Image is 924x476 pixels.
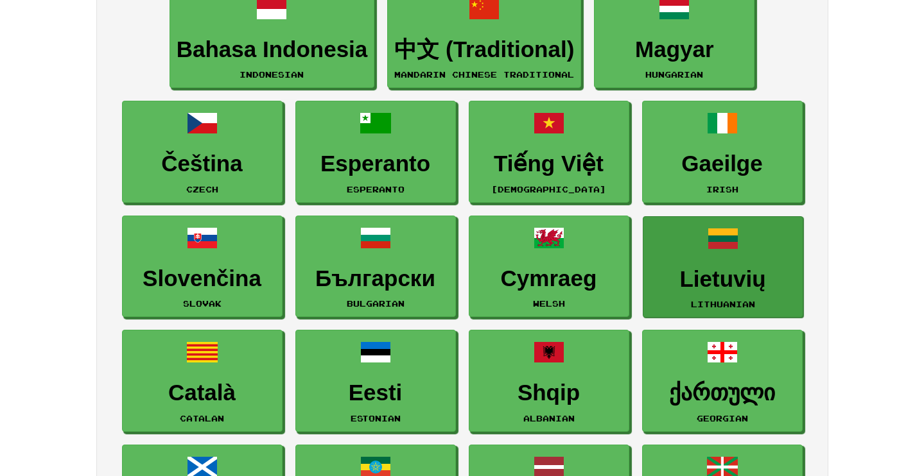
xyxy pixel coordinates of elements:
h3: Esperanto [302,151,449,176]
a: EestiEstonian [295,330,456,432]
small: Welsh [533,299,565,308]
a: LietuviųLithuanian [643,216,803,318]
small: Mandarin Chinese Traditional [394,70,574,79]
h3: Lietuvių [650,267,796,292]
small: Esperanto [347,185,405,194]
h3: Magyar [601,37,747,62]
h3: Čeština [129,151,275,176]
h3: Cymraeg [476,266,622,291]
h3: Eesti [302,380,449,405]
h3: Slovenčina [129,266,275,291]
h3: Gaeilge [649,151,796,176]
h3: 中文 (Traditional) [394,37,574,62]
small: Bulgarian [347,299,405,308]
small: Lithuanian [691,300,755,309]
small: Estonian [351,414,401,423]
a: CymraegWelsh [469,216,629,318]
small: Albanian [523,414,575,423]
a: GaeilgeIrish [642,101,803,203]
h3: Bahasa Indonesia [177,37,368,62]
small: Slovak [183,299,222,308]
a: ShqipAlbanian [469,330,629,432]
h3: Català [129,380,275,405]
h3: Tiếng Việt [476,151,622,176]
a: SlovenčinaSlovak [122,216,283,318]
small: Czech [186,185,218,194]
small: Indonesian [240,70,304,79]
small: Hungarian [645,70,703,79]
small: Irish [706,185,738,194]
a: CatalàCatalan [122,330,283,432]
a: Tiếng Việt[DEMOGRAPHIC_DATA] [469,101,629,203]
a: ČeštinaCzech [122,101,283,203]
a: EsperantoEsperanto [295,101,456,203]
small: Georgian [697,414,748,423]
h3: ქართული [649,380,796,405]
small: [DEMOGRAPHIC_DATA] [491,185,606,194]
a: БългарскиBulgarian [295,216,456,318]
h3: Shqip [476,380,622,405]
small: Catalan [180,414,224,423]
h3: Български [302,266,449,291]
a: ქართულიGeorgian [642,330,803,432]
